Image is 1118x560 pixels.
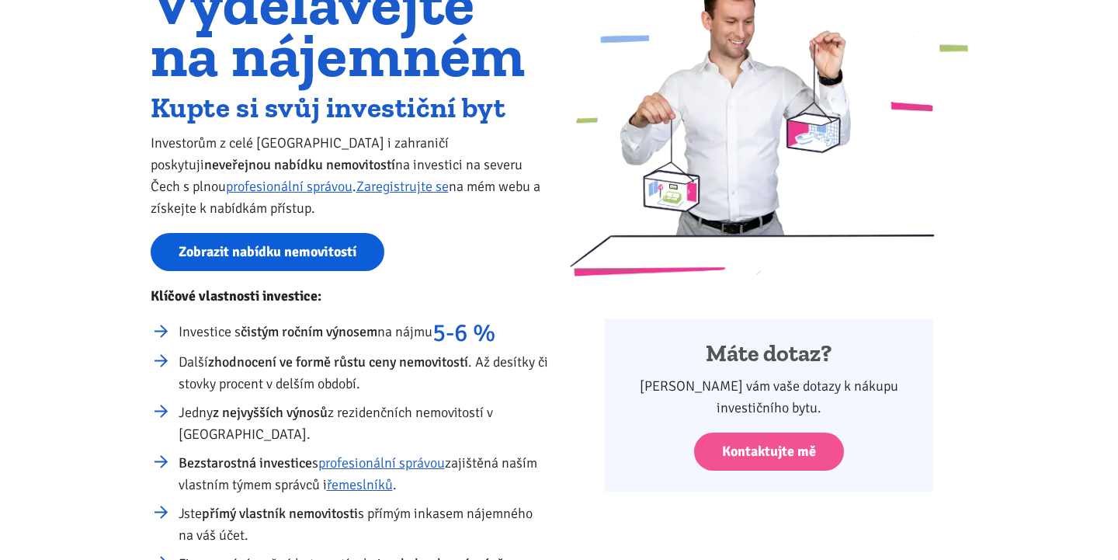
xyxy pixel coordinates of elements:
strong: 5-6 % [432,318,495,348]
a: Zobrazit nabídku nemovitostí [151,233,384,271]
a: profesionální správou [226,178,352,195]
li: s zajištěná naším vlastním týmem správců i . [179,452,549,496]
p: [PERSON_NAME] vám vaše dotazy k nákupu investičního bytu. [626,375,912,419]
li: Jste s přímým inkasem nájemného na váš účet. [179,503,549,546]
a: Kontaktujte mě [694,433,844,471]
p: Investorům z celé [GEOGRAPHIC_DATA] i zahraničí poskytuji na investici na severu Čech s plnou . n... [151,132,549,219]
strong: čistým ročním výnosem [241,323,377,340]
a: profesionální správou [318,454,445,471]
h2: Kupte si svůj investiční byt [151,95,549,120]
a: Zaregistrujte se [356,178,449,195]
strong: přímý vlastník nemovitosti [202,505,358,522]
li: Investice s na nájmu [179,321,549,344]
strong: zhodnocení ve formě růstu ceny nemovitostí [208,353,468,370]
p: Klíčové vlastnosti investice: [151,285,549,307]
strong: z nejvyšších výnosů [213,404,328,421]
strong: neveřejnou nabídku nemovitostí [204,156,395,173]
strong: Bezstarostná investice [179,454,312,471]
a: řemeslníků [327,476,393,493]
li: Další . Až desítky či stovky procent v delším období. [179,351,549,395]
h4: Máte dotaz? [626,339,912,369]
li: Jedny z rezidenčních nemovitostí v [GEOGRAPHIC_DATA]. [179,402,549,445]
